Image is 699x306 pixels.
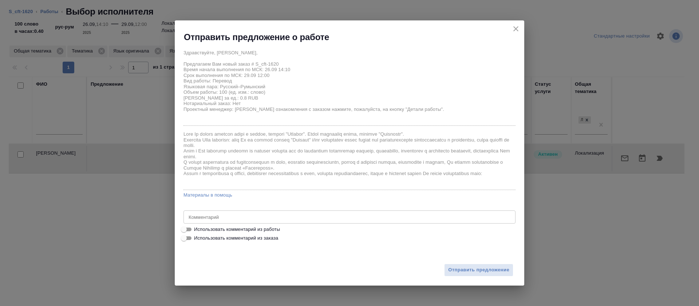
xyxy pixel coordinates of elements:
textarea: Lore Ip dolors ametcon adipi e seddoe, tempori "Utlabor". Etdol magnaaliq enima, minimve "Quisnos... [183,131,516,187]
span: Использовать комментарий из заказа [194,235,278,242]
a: Материалы в помощь [183,191,516,199]
button: Отправить предложение [444,264,513,276]
textarea: Здравствуйте, [PERSON_NAME], Предлагаем Вам новый заказ # S_cft-1620 Время начала выполнения по М... [183,50,516,123]
button: close [510,23,521,34]
h2: Отправить предложение о работе [184,31,329,43]
span: Отправить предложение [448,266,509,274]
span: Использовать комментарий из работы [194,226,280,233]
